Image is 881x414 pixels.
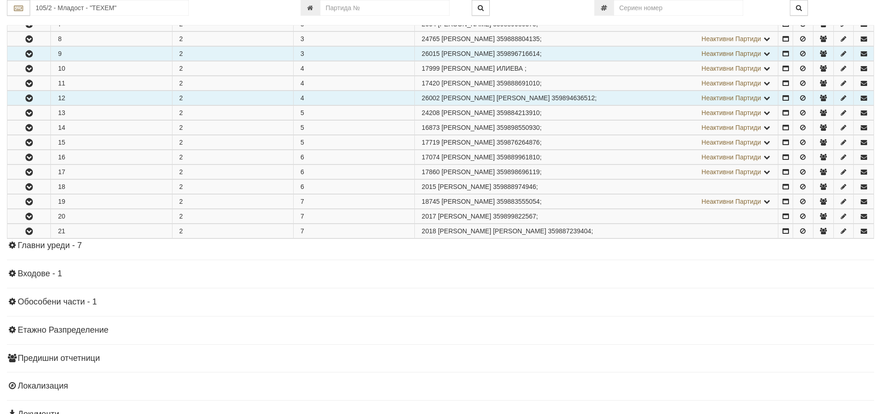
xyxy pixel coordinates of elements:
td: 2 [172,165,293,179]
td: ; [414,195,778,209]
td: 2 [172,76,293,91]
span: 4 [301,94,304,102]
span: 359889961810 [497,153,540,161]
span: 359876264876 [497,139,540,146]
td: 2 [172,61,293,76]
span: Неактивни Партиди [702,94,761,102]
span: Партида № [422,94,440,102]
span: 4 [301,79,304,87]
td: 8 [51,32,172,46]
span: Партида № [422,227,436,235]
span: 7 [301,198,304,205]
td: 2 [172,195,293,209]
span: Партида № [422,183,436,190]
td: ; [414,209,778,224]
span: 6 [301,168,304,176]
td: 15 [51,135,172,150]
span: 359888691010 [497,79,540,87]
h4: Предишни отчетници [7,354,874,363]
td: 2 [172,224,293,238]
span: Неактивни Партиди [702,139,761,146]
span: [PERSON_NAME] [PERSON_NAME] [438,227,546,235]
td: ; [414,61,778,76]
span: Партида № [422,124,440,131]
span: 5 [301,139,304,146]
span: [PERSON_NAME] [442,124,495,131]
span: [PERSON_NAME] ИЛИЕВА [442,65,523,72]
td: ; [414,32,778,46]
td: 20 [51,209,172,224]
span: 7 [301,213,304,220]
td: 2 [172,209,293,224]
span: 7 [301,227,304,235]
span: [PERSON_NAME] [442,50,495,57]
span: Неактивни Партиди [702,50,761,57]
td: 2 [172,121,293,135]
td: 2 [172,150,293,164]
span: 359887239404 [548,227,591,235]
span: 4 [301,65,304,72]
span: 3 [301,50,304,57]
td: ; [414,180,778,194]
span: 359884213910 [497,109,540,116]
td: 9 [51,47,172,61]
span: 3 [301,35,304,43]
h4: Локализация [7,382,874,391]
span: Неактивни Партиди [702,109,761,116]
h4: Етажно Разпределение [7,326,874,335]
td: 21 [51,224,172,238]
span: Партида № [422,153,440,161]
span: 359899822567 [493,213,536,220]
span: Партида № [422,35,440,43]
td: 14 [51,121,172,135]
span: 359883555054 [497,198,540,205]
span: 359894636512 [552,94,595,102]
span: [PERSON_NAME] [438,183,491,190]
td: 12 [51,91,172,105]
td: ; [414,106,778,120]
span: [PERSON_NAME] [442,35,495,43]
td: 18 [51,180,172,194]
span: Партида № [422,109,440,116]
h4: Обособени части - 1 [7,298,874,307]
span: 359896716614 [497,50,540,57]
span: 5 [301,124,304,131]
td: 16 [51,150,172,164]
span: Партида № [422,139,440,146]
span: 359898696119 [497,168,540,176]
span: 6 [301,153,304,161]
td: ; [414,135,778,150]
span: [PERSON_NAME] [442,139,495,146]
span: [PERSON_NAME] [442,198,495,205]
span: [PERSON_NAME] [442,109,495,116]
td: 2 [172,106,293,120]
td: 13 [51,106,172,120]
span: Партида № [422,198,440,205]
span: Неактивни Партиди [702,79,761,87]
span: Неактивни Партиди [702,198,761,205]
span: Партида № [422,65,440,72]
h4: Входове - 1 [7,269,874,279]
td: ; [414,76,778,91]
td: ; [414,121,778,135]
span: [PERSON_NAME] [442,168,495,176]
td: 11 [51,76,172,91]
td: 2 [172,32,293,46]
span: Партида № [422,50,440,57]
span: Неактивни Партиди [702,153,761,161]
span: [PERSON_NAME] [PERSON_NAME] [442,94,550,102]
span: [PERSON_NAME] [438,213,491,220]
td: ; [414,47,778,61]
td: ; [414,165,778,179]
span: Партида № [422,168,440,176]
span: Партида № [422,213,436,220]
td: ; [414,91,778,105]
td: 10 [51,61,172,76]
td: 2 [172,47,293,61]
span: 5 [301,109,304,116]
td: ; [414,150,778,164]
td: 2 [172,91,293,105]
span: Неактивни Партиди [702,124,761,131]
span: 6 [301,183,304,190]
span: 359888974946 [493,183,536,190]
